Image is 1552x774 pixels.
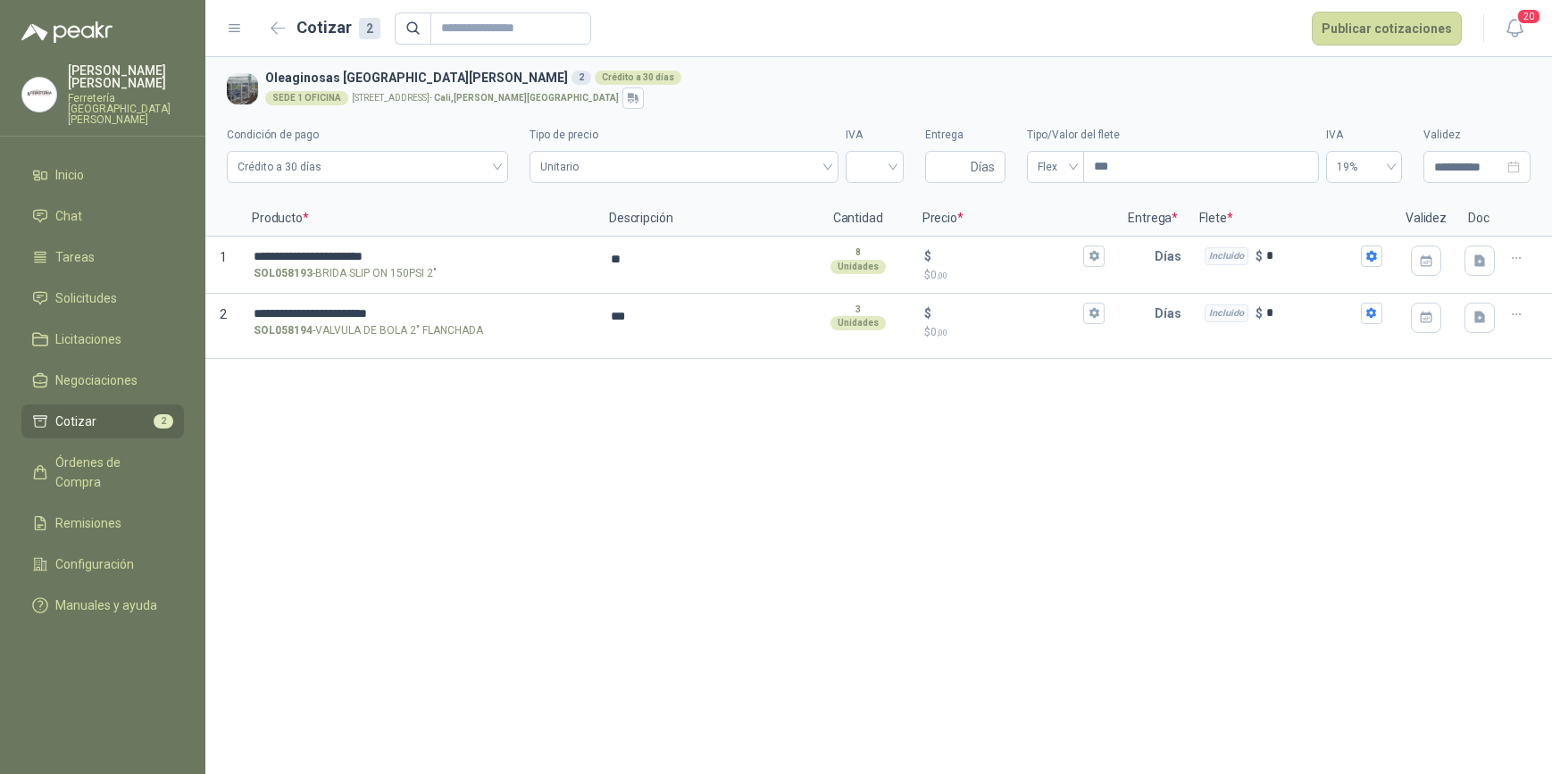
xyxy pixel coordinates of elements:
[1266,306,1357,320] input: Incluido $
[572,71,591,85] div: 2
[1038,154,1073,180] span: Flex
[1361,246,1382,267] button: Incluido $
[937,270,947,280] span: ,00
[68,93,184,125] p: Ferretería [GEOGRAPHIC_DATA][PERSON_NAME]
[598,201,805,237] p: Descripción
[254,307,586,320] input: SOL058194-VALVULA DE BOLA 2" FLANCHADA
[530,127,839,144] label: Tipo de precio
[1189,201,1395,237] p: Flete
[1117,201,1189,237] p: Entrega
[1155,295,1189,331] p: Días
[352,94,619,103] p: [STREET_ADDRESS] -
[55,370,138,390] span: Negociaciones
[21,322,184,356] a: Licitaciones
[924,267,1106,284] p: $
[1337,154,1391,180] span: 19%
[265,68,1523,87] h3: Oleaginosas [GEOGRAPHIC_DATA][PERSON_NAME]
[924,324,1106,341] p: $
[540,154,829,180] span: Unitario
[1266,249,1357,262] input: Incluido $
[1326,127,1402,144] label: IVA
[55,554,134,574] span: Configuración
[241,201,598,237] p: Producto
[21,199,184,233] a: Chat
[930,326,947,338] span: 0
[21,588,184,622] a: Manuales y ayuda
[846,127,904,144] label: IVA
[55,165,84,185] span: Inicio
[21,506,184,540] a: Remisiones
[359,18,380,39] div: 2
[265,91,348,105] div: SEDE 1 OFICINA
[1516,8,1541,25] span: 20
[55,453,167,492] span: Órdenes de Compra
[254,322,483,339] p: - VALVULA DE BOLA 2" FLANCHADA
[1205,247,1248,265] div: Incluido
[930,269,947,281] span: 0
[154,414,173,429] span: 2
[55,247,95,267] span: Tareas
[254,265,313,282] strong: SOL058193
[1205,304,1248,322] div: Incluido
[238,154,497,180] span: Crédito a 30 días
[55,329,121,349] span: Licitaciones
[434,93,619,103] strong: Cali , [PERSON_NAME][GEOGRAPHIC_DATA]
[1083,246,1105,267] button: $$0,00
[220,250,227,264] span: 1
[1083,303,1105,324] button: $$0,00
[296,15,380,40] h2: Cotizar
[1256,304,1263,323] p: $
[21,158,184,192] a: Inicio
[254,250,586,263] input: SOL058193-BRIDA SLIP ON 150PSI 2"
[55,206,82,226] span: Chat
[254,322,313,339] strong: SOL058194
[912,201,1118,237] p: Precio
[1312,12,1462,46] button: Publicar cotizaciones
[830,316,886,330] div: Unidades
[1395,201,1457,237] p: Validez
[22,78,56,112] img: Company Logo
[68,64,184,89] p: [PERSON_NAME] [PERSON_NAME]
[21,404,184,438] a: Cotizar2
[1256,246,1263,266] p: $
[935,249,1081,262] input: $$0,00
[21,547,184,581] a: Configuración
[1361,303,1382,324] button: Incluido $
[254,265,437,282] p: - BRIDA SLIP ON 150PSI 2"
[924,246,931,266] p: $
[971,152,995,182] span: Días
[935,306,1081,320] input: $$0,00
[1027,127,1319,144] label: Tipo/Valor del flete
[924,304,931,323] p: $
[595,71,681,85] div: Crédito a 30 días
[55,288,117,308] span: Solicitudes
[1423,127,1531,144] label: Validez
[55,513,121,533] span: Remisiones
[830,260,886,274] div: Unidades
[21,445,184,499] a: Órdenes de Compra
[805,201,912,237] p: Cantidad
[227,127,508,144] label: Condición de pago
[21,21,113,43] img: Logo peakr
[1457,201,1502,237] p: Doc
[855,246,861,260] p: 8
[925,127,1005,144] label: Entrega
[855,303,861,317] p: 3
[227,73,258,104] img: Company Logo
[1498,12,1531,45] button: 20
[21,281,184,315] a: Solicitudes
[1155,238,1189,274] p: Días
[21,240,184,274] a: Tareas
[55,595,157,615] span: Manuales y ayuda
[220,307,227,321] span: 2
[937,328,947,337] span: ,00
[55,412,96,431] span: Cotizar
[21,363,184,397] a: Negociaciones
